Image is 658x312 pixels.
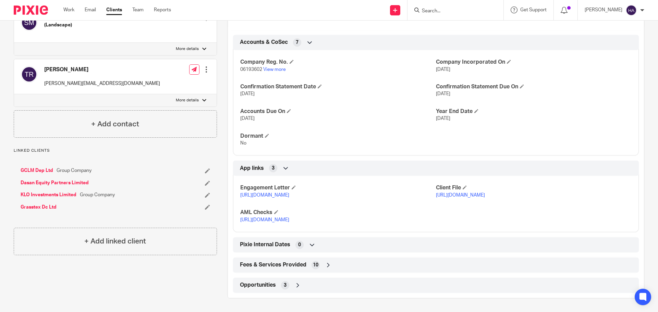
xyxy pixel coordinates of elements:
p: More details [176,98,199,103]
img: svg%3E [21,66,37,83]
h4: [PERSON_NAME] [44,66,160,73]
span: [DATE] [436,116,450,121]
p: More details [176,46,199,52]
span: 06193602 [240,67,262,72]
a: View more [263,67,286,72]
span: Group Company [80,191,115,198]
span: [DATE] [240,116,255,121]
h4: Engagement Letter [240,184,436,191]
h4: + Add contact [91,119,139,129]
span: Accounts & CoSec [240,39,288,46]
a: KLO Investments Limited [21,191,76,198]
img: svg%3E [21,14,37,31]
a: Grasstex Dc Ltd [21,204,57,211]
img: svg%3E [626,5,637,16]
h4: Company Reg. No. [240,59,436,66]
h4: Confirmation Statement Date [240,83,436,90]
span: Opportunities [240,282,276,289]
h4: Company Incorporated On [436,59,632,66]
a: Dasan Equity Partners Limited [21,179,89,186]
h4: Year End Date [436,108,632,115]
h4: AML Checks [240,209,436,216]
span: 0 [298,241,301,248]
a: [URL][DOMAIN_NAME] [436,193,485,198]
p: Linked clients [14,148,217,153]
a: [URL][DOMAIN_NAME] [240,217,289,222]
h4: Dormant [240,133,436,140]
h4: Confirmation Statement Due On [436,83,632,90]
a: Team [132,7,144,13]
a: GCLM Dep Ltd [21,167,53,174]
img: Pixie [14,5,48,15]
span: [DATE] [436,91,450,96]
p: [PERSON_NAME][EMAIL_ADDRESS][DOMAIN_NAME] [44,80,160,87]
span: 3 [272,165,275,172]
span: Get Support [520,8,547,12]
span: 10 [313,262,318,269]
span: 3 [284,282,287,289]
a: [URL][DOMAIN_NAME] [240,193,289,198]
span: Fees & Services Provided [240,261,306,269]
span: [DATE] [240,91,255,96]
a: Work [63,7,74,13]
span: App links [240,165,264,172]
input: Search [421,8,483,14]
span: Group Company [57,167,92,174]
h4: Accounts Due On [240,108,436,115]
h4: Client File [436,184,632,191]
p: [PERSON_NAME] [585,7,622,13]
a: Email [85,7,96,13]
span: 7 [296,39,298,46]
a: Clients [106,7,122,13]
a: Reports [154,7,171,13]
span: Pixie Internal Dates [240,241,290,248]
h4: + Add linked client [84,236,146,247]
h5: (Landscape) [44,22,134,28]
span: No [240,141,246,146]
span: [DATE] [436,67,450,72]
